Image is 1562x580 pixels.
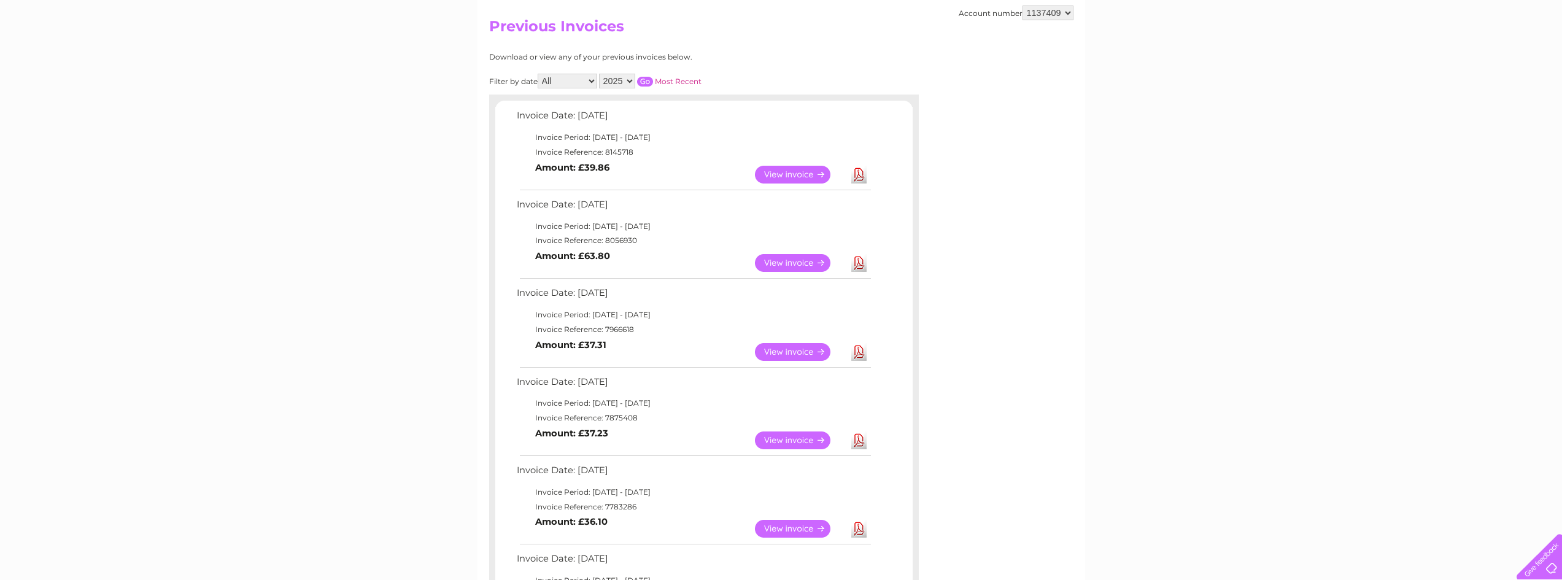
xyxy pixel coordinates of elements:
[514,462,873,485] td: Invoice Date: [DATE]
[535,162,609,173] b: Amount: £39.86
[851,431,867,449] a: Download
[489,53,811,61] div: Download or view any of your previous invoices below.
[514,307,873,322] td: Invoice Period: [DATE] - [DATE]
[514,196,873,219] td: Invoice Date: [DATE]
[514,145,873,160] td: Invoice Reference: 8145718
[959,6,1073,20] div: Account number
[1377,52,1404,61] a: Energy
[851,343,867,361] a: Download
[1331,6,1415,21] a: 0333 014 3131
[755,254,845,272] a: View
[514,322,873,337] td: Invoice Reference: 7966618
[755,343,845,361] a: View
[755,431,845,449] a: View
[514,233,873,248] td: Invoice Reference: 8056930
[1480,52,1510,61] a: Contact
[489,74,811,88] div: Filter by date
[535,516,608,527] b: Amount: £36.10
[514,374,873,396] td: Invoice Date: [DATE]
[514,411,873,425] td: Invoice Reference: 7875408
[492,7,1072,60] div: Clear Business is a trading name of Verastar Limited (registered in [GEOGRAPHIC_DATA] No. 3667643...
[1346,52,1369,61] a: Water
[755,166,845,184] a: View
[851,520,867,538] a: Download
[514,551,873,573] td: Invoice Date: [DATE]
[514,130,873,145] td: Invoice Period: [DATE] - [DATE]
[655,77,702,86] a: Most Recent
[514,219,873,234] td: Invoice Period: [DATE] - [DATE]
[535,250,610,261] b: Amount: £63.80
[1411,52,1448,61] a: Telecoms
[1455,52,1473,61] a: Blog
[514,107,873,130] td: Invoice Date: [DATE]
[851,166,867,184] a: Download
[851,254,867,272] a: Download
[514,396,873,411] td: Invoice Period: [DATE] - [DATE]
[514,500,873,514] td: Invoice Reference: 7783286
[1521,52,1550,61] a: Log out
[535,339,606,350] b: Amount: £37.31
[489,18,1073,41] h2: Previous Invoices
[514,285,873,307] td: Invoice Date: [DATE]
[55,32,117,69] img: logo.png
[535,428,608,439] b: Amount: £37.23
[755,520,845,538] a: View
[514,485,873,500] td: Invoice Period: [DATE] - [DATE]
